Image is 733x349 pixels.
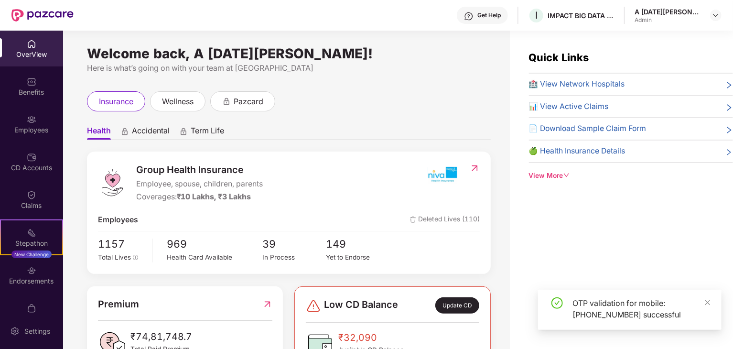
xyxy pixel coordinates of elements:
[179,127,188,135] div: animation
[136,178,263,190] span: Employee, spouse, children, parents
[136,163,263,177] span: Group Health Insurance
[326,236,390,252] span: 149
[424,163,460,186] img: insurerIcon
[338,330,404,345] span: ₹32,090
[136,191,263,203] div: Coverages:
[725,125,733,135] span: right
[477,11,501,19] div: Get Help
[132,126,170,140] span: Accidental
[262,297,272,312] img: RedirectIcon
[635,7,701,16] div: A [DATE][PERSON_NAME]
[1,239,62,248] div: Stepathon
[410,217,416,223] img: deleteIcon
[27,115,36,124] img: svg+xml;base64,PHN2ZyBpZD0iRW1wbG95ZWVzIiB4bWxucz0iaHR0cDovL3d3dy53My5vcmcvMjAwMC9zdmciIHdpZHRoPS...
[87,126,111,140] span: Health
[712,11,720,19] img: svg+xml;base64,PHN2ZyBpZD0iRHJvcGRvd24tMzJ4MzIiIHhtbG5zPSJodHRwOi8vd3d3LnczLm9yZy8yMDAwL3N2ZyIgd2...
[27,304,36,313] img: svg+xml;base64,PHN2ZyBpZD0iTXlfT3JkZXJzIiBkYXRhLW5hbWU9Ik15IE9yZGVycyIgeG1sbnM9Imh0dHA6Ly93d3cudz...
[98,297,139,312] span: Premium
[529,101,609,113] span: 📊 View Active Claims
[27,190,36,200] img: svg+xml;base64,PHN2ZyBpZD0iQ2xhaW0iIHhtbG5zPSJodHRwOi8vd3d3LnczLm9yZy8yMDAwL3N2ZyIgd2lkdGg9IjIwIi...
[130,329,193,344] span: ₹74,81,748.7
[162,96,194,108] span: wellness
[120,127,129,135] div: animation
[326,252,390,262] div: Yet to Endorse
[167,236,263,252] span: 969
[551,297,563,309] span: check-circle
[98,168,127,197] img: logo
[535,10,538,21] span: I
[529,51,589,64] span: Quick Links
[529,123,647,135] span: 📄 Download Sample Claim Form
[87,50,491,57] div: Welcome back, A [DATE][PERSON_NAME]!
[98,214,138,226] span: Employees
[133,255,139,261] span: info-circle
[98,253,131,261] span: Total Lives
[27,153,36,162] img: svg+xml;base64,PHN2ZyBpZD0iQ0RfQWNjb3VudHMiIGRhdGEtbmFtZT0iQ0QgQWNjb3VudHMiIHhtbG5zPSJodHRwOi8vd3...
[99,96,133,108] span: insurance
[529,78,625,90] span: 🏥 View Network Hospitals
[262,252,326,262] div: In Process
[725,147,733,157] span: right
[27,228,36,238] img: svg+xml;base64,PHN2ZyB4bWxucz0iaHR0cDovL3d3dy53My5vcmcvMjAwMC9zdmciIHdpZHRoPSIyMSIgaGVpZ2h0PSIyMC...
[548,11,614,20] div: IMPACT BIG DATA ANALYSIS PRIVATE LIMITED
[262,236,326,252] span: 39
[435,297,479,314] div: Update CD
[167,252,263,262] div: Health Card Available
[98,236,146,252] span: 1157
[11,9,74,22] img: New Pazcare Logo
[725,80,733,90] span: right
[27,77,36,87] img: svg+xml;base64,PHN2ZyBpZD0iQmVuZWZpdHMiIHhtbG5zPSJodHRwOi8vd3d3LnczLm9yZy8yMDAwL3N2ZyIgd2lkdGg9Ij...
[635,16,701,24] div: Admin
[529,171,733,181] div: View More
[10,327,20,336] img: svg+xml;base64,PHN2ZyBpZD0iU2V0dGluZy0yMHgyMCIgeG1sbnM9Imh0dHA6Ly93d3cudzMub3JnLzIwMDAvc3ZnIiB3aW...
[529,145,625,157] span: 🍏 Health Insurance Details
[464,11,474,21] img: svg+xml;base64,PHN2ZyBpZD0iSGVscC0zMngzMiIgeG1sbnM9Imh0dHA6Ly93d3cudzMub3JnLzIwMDAvc3ZnIiB3aWR0aD...
[410,214,480,226] span: Deleted Lives (110)
[27,39,36,49] img: svg+xml;base64,PHN2ZyBpZD0iSG9tZSIgeG1sbnM9Imh0dHA6Ly93d3cudzMub3JnLzIwMDAvc3ZnIiB3aWR0aD0iMjAiIG...
[572,297,710,320] div: OTP validation for mobile: [PHONE_NUMBER] successful
[470,164,480,173] img: RedirectIcon
[725,103,733,113] span: right
[191,126,224,140] span: Term Life
[324,297,398,314] span: Low CD Balance
[306,298,321,314] img: svg+xml;base64,PHN2ZyBpZD0iRGFuZ2VyLTMyeDMyIiB4bWxucz0iaHR0cDovL3d3dy53My5vcmcvMjAwMC9zdmciIHdpZH...
[27,266,36,275] img: svg+xml;base64,PHN2ZyBpZD0iRW5kb3JzZW1lbnRzIiB4bWxucz0iaHR0cDovL3d3dy53My5vcmcvMjAwMC9zdmciIHdpZH...
[234,96,263,108] span: pazcard
[22,327,53,336] div: Settings
[177,192,251,201] span: ₹10 Lakhs, ₹3 Lakhs
[563,172,570,179] span: down
[87,62,491,74] div: Here is what’s going on with your team at [GEOGRAPHIC_DATA]
[704,299,711,306] span: close
[11,251,52,258] div: New Challenge
[222,97,231,105] div: animation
